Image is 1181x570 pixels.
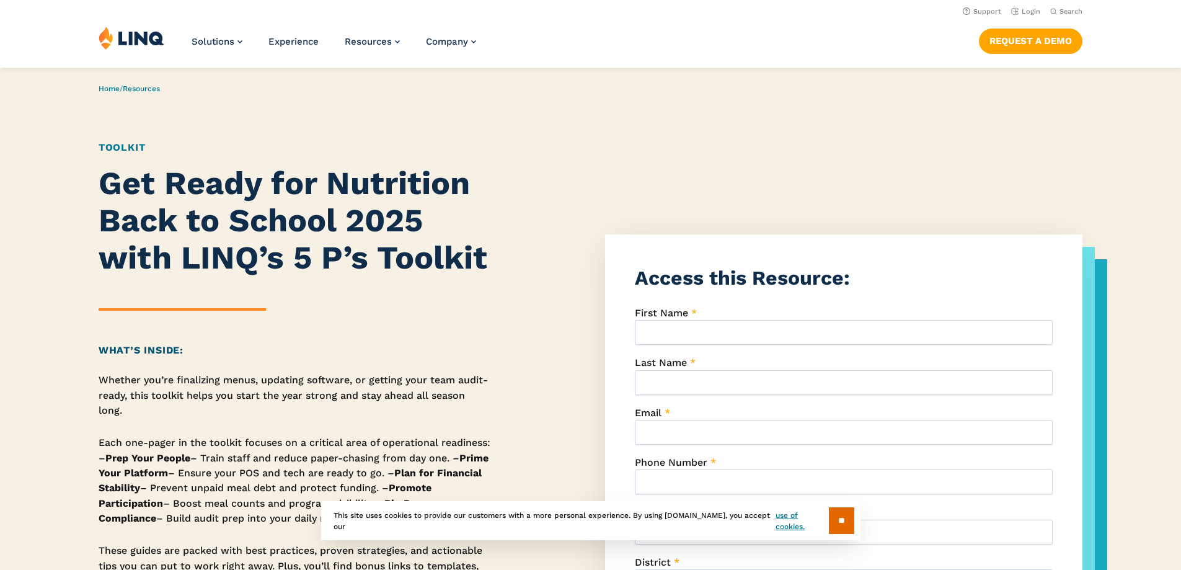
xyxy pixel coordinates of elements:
[426,36,476,47] a: Company
[426,36,468,47] span: Company
[776,510,828,532] a: use of cookies.
[345,36,392,47] span: Resources
[99,26,164,50] img: LINQ | K‑12 Software
[192,36,242,47] a: Solutions
[99,467,482,494] strong: Plan for Financial Stability
[192,36,234,47] span: Solutions
[123,84,160,93] a: Resources
[979,29,1082,53] a: Request a Demo
[99,343,492,358] h2: What’s Inside:
[635,357,687,368] span: Last Name
[635,456,707,468] span: Phone Number
[1011,7,1040,16] a: Login
[99,141,146,153] a: Toolkit
[99,452,489,479] strong: Prime Your Platform
[268,36,319,47] a: Experience
[979,26,1082,53] nav: Button Navigation
[99,482,431,509] strong: Promote Participation
[99,435,492,526] p: Each one-pager in the toolkit focuses on a critical area of operational readiness: – – Train staf...
[321,501,860,540] div: This site uses cookies to provide our customers with a more personal experience. By using [DOMAIN...
[963,7,1001,16] a: Support
[635,264,1053,292] h3: Access this Resource:
[635,556,671,568] span: District
[105,452,190,464] strong: Prep Your People
[1059,7,1082,16] span: Search
[345,36,400,47] a: Resources
[1050,7,1082,16] button: Open Search Bar
[99,164,487,277] strong: Get Ready for Nutrition Back to School 2025 with LINQ’s 5 P’s Toolkit
[99,373,492,418] p: Whether you’re finalizing menus, updating software, or getting your team audit-ready, this toolki...
[99,84,160,93] span: /
[99,84,120,93] a: Home
[635,307,688,319] span: First Name
[192,26,476,67] nav: Primary Navigation
[635,407,661,419] span: Email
